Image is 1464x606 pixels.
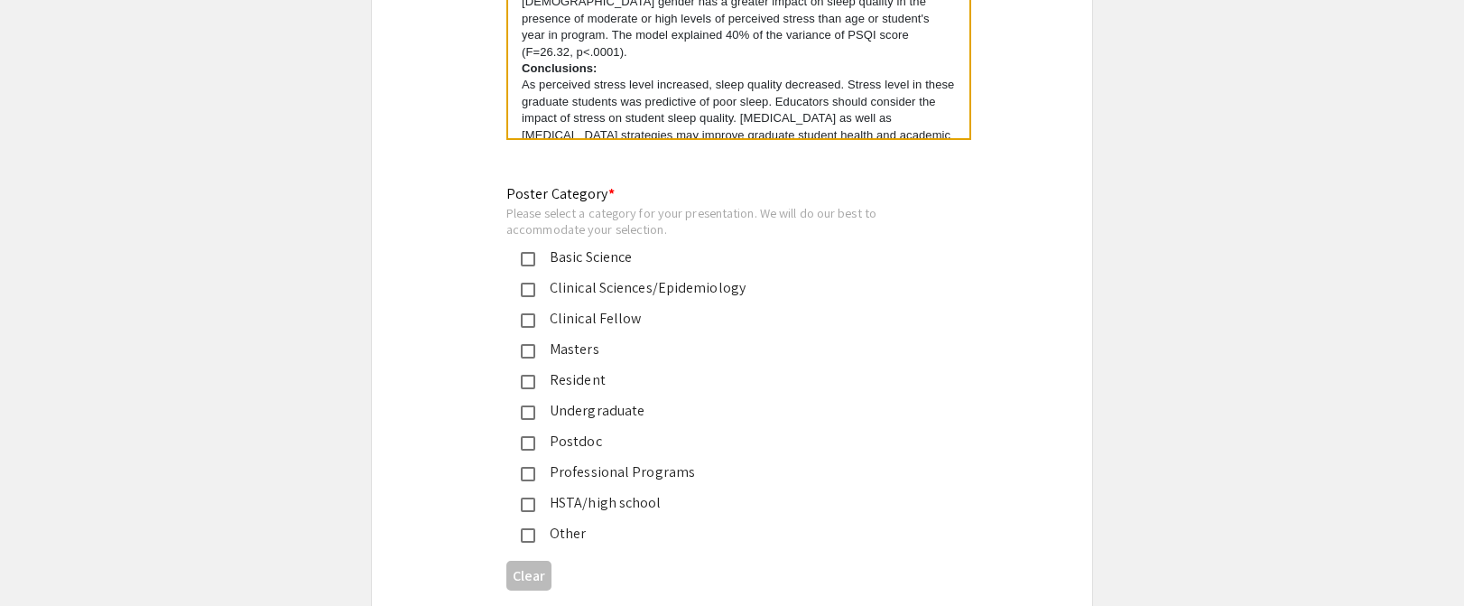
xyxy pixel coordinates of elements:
div: Postdoc [535,431,914,452]
div: Professional Programs [535,461,914,483]
p: As perceived stress level increased, sleep quality decreased. Stress level in these graduate stud... [522,77,956,160]
div: Undergraduate [535,400,914,422]
mat-label: Poster Category [506,184,615,203]
button: Clear [506,561,551,591]
div: Masters [535,339,914,360]
div: Basic Science [535,247,914,268]
div: Please select a category for your presentation. We will do our best to accommodate your selection. [506,205,929,237]
div: Other [535,523,914,545]
div: Clinical Sciences/Epidemiology [535,277,914,299]
div: Clinical Fellow [535,308,914,330]
div: HSTA/high school [535,492,914,514]
strong: Conclusions: [522,61,598,75]
div: Resident [535,369,914,391]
